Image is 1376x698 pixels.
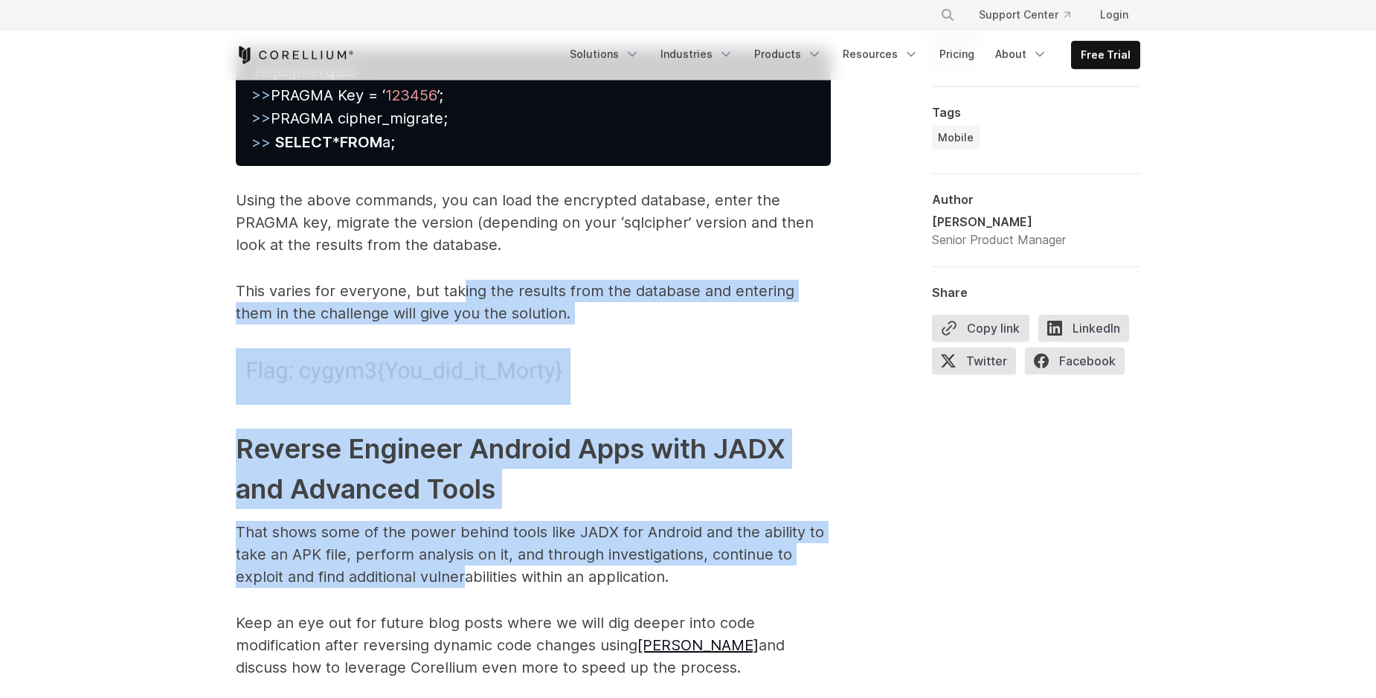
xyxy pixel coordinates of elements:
strong: SELECT [275,133,332,151]
span: Mobile [938,130,974,145]
div: Navigation Menu [922,1,1140,28]
div: Navigation Menu [561,41,1140,69]
div: Author [932,192,1140,207]
span: Twitter [932,348,1016,374]
div: Share [932,285,1140,300]
a: Products [745,41,831,68]
p: This varies for everyone, but taking the results from the database and entering them in the chall... [236,280,831,324]
span: 123456 [385,86,437,104]
div: Tags [932,105,1140,120]
a: Login [1088,1,1140,28]
img: Flag: cygym4[You_did_it_morty] [236,348,570,399]
button: Search [934,1,961,28]
span: Facebook [1025,348,1125,374]
a: Solutions [561,41,649,68]
a: LinkedIn [1038,315,1138,348]
p: Keep an eye out for future blog posts where we will dig deeper into code modification after rever... [236,612,831,679]
a: About [986,41,1056,68]
a: Industries [652,41,742,68]
a: Support Center [967,1,1082,28]
a: Facebook [1025,348,1134,380]
span: >> [251,133,271,151]
a: [PERSON_NAME] [637,636,759,654]
strong: FROM [340,133,382,151]
p: That shows some of the power behind tools like JADX for Android and the ability to take an APK fi... [236,521,831,588]
a: Resources [834,41,927,68]
p: Using the above commands, you can load the encrypted database, enter the PRAGMA key, migrate the ... [236,189,831,256]
button: Copy link [932,315,1029,342]
a: Free Trial [1072,42,1139,68]
strong: Reverse Engineer Android Apps with JADX and Advanced Tools [236,432,785,505]
a: Mobile [932,126,980,150]
a: Pricing [930,41,983,68]
div: [PERSON_NAME] [932,213,1066,231]
div: Senior Product Manager [932,231,1066,249]
a: Twitter [932,348,1025,380]
a: Corellium Home [236,46,354,64]
span: >> [251,86,271,104]
span: LinkedIn [1038,315,1129,342]
span: >> [251,109,271,127]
